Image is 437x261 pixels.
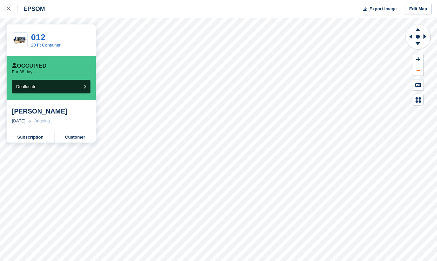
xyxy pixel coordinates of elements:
a: Subscription [7,132,54,143]
button: Zoom Out [413,65,423,76]
button: Zoom In [413,54,423,65]
div: Ongoing [34,118,50,124]
p: For 38 days [12,69,35,75]
div: [PERSON_NAME] [12,107,90,115]
button: Keyboard Shortcuts [413,80,423,90]
img: arrow-right-light-icn-cde0832a797a2874e46488d9cf13f60e5c3a73dbe684e267c42b8395dfbc2abf.svg [28,120,31,122]
button: Export Image [359,4,397,15]
a: Customer [54,132,96,143]
div: EPSOM [17,5,45,13]
div: [DATE] [12,118,25,124]
button: Deallocate [12,80,90,93]
a: 20 Ft Container [31,43,61,48]
div: Occupied [12,63,47,69]
a: 012 [31,32,45,42]
span: Deallocate [16,84,36,89]
span: Export Image [369,6,396,12]
img: 20-ft-container%20(10).jpg [12,35,27,46]
a: Edit Map [405,4,432,15]
button: Map Legend [413,94,423,105]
